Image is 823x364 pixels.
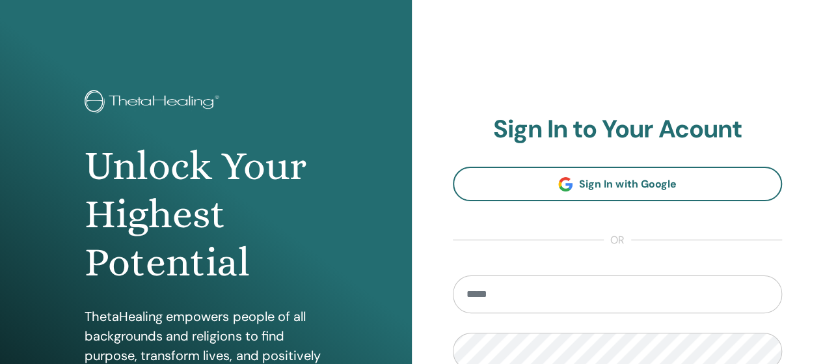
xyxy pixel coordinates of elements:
h1: Unlock Your Highest Potential [85,142,327,287]
span: Sign In with Google [579,177,676,191]
span: or [604,232,631,248]
h2: Sign In to Your Acount [453,115,783,145]
a: Sign In with Google [453,167,783,201]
